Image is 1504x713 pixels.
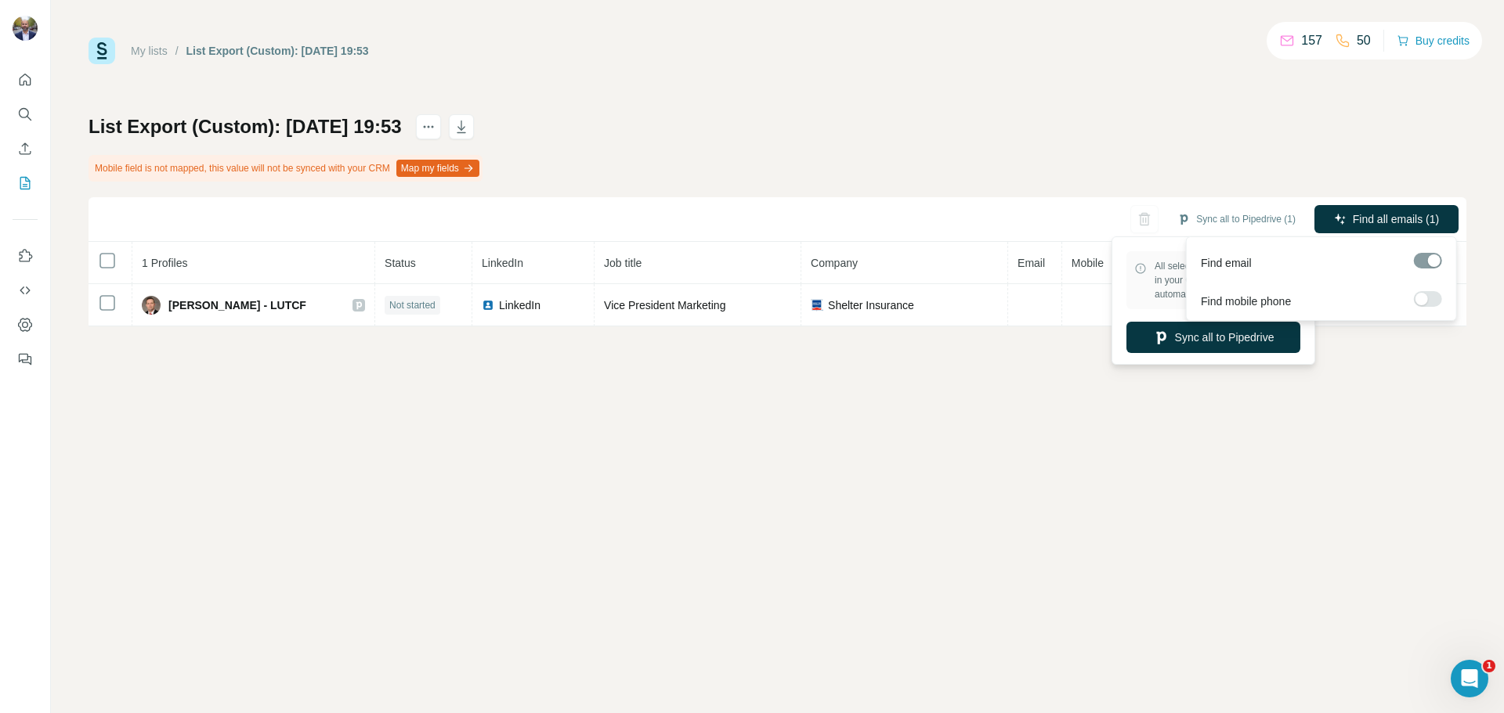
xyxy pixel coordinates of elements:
button: My lists [13,169,38,197]
span: Find mobile phone [1201,293,1291,309]
span: LinkedIn [499,297,540,313]
span: Find email [1201,255,1252,271]
span: Status [385,257,416,269]
button: Find all emails (1) [1314,205,1459,233]
span: Vice President Marketing [604,299,725,311]
img: Avatar [142,296,161,315]
p: 50 [1357,31,1371,50]
span: All selected profiles already exist in your CRM and will be automatically updated. [1155,259,1292,301]
span: Email [1018,257,1045,269]
button: Use Surfe on LinkedIn [13,242,38,270]
button: Buy credits [1397,30,1470,52]
span: 1 Profiles [142,257,187,269]
a: My lists [131,45,168,57]
button: Sync all to Pipedrive [1126,322,1300,353]
button: actions [416,114,441,139]
span: [PERSON_NAME] - LUTCF [168,297,306,313]
img: Surfe Logo [89,38,115,64]
span: Mobile [1072,257,1104,269]
img: Avatar [13,16,38,41]
button: Quick start [13,66,38,94]
h1: List Export (Custom): [DATE] 19:53 [89,114,402,139]
span: Find all emails (1) [1353,211,1439,227]
button: Map my fields [396,160,479,177]
img: company-logo [811,299,823,311]
span: Shelter Insurance [828,297,914,313]
div: List Export (Custom): [DATE] 19:53 [186,43,369,59]
span: Company [811,257,858,269]
img: LinkedIn logo [482,299,494,311]
span: Job title [604,257,642,269]
button: Enrich CSV [13,135,38,163]
button: Search [13,100,38,128]
iframe: Intercom live chat [1451,660,1488,697]
button: Feedback [13,345,38,373]
button: Dashboard [13,311,38,339]
span: 1 [1483,660,1495,672]
span: Not started [389,298,436,312]
div: Mobile field is not mapped, this value will not be synced with your CRM [89,155,483,182]
button: Sync all to Pipedrive (1) [1166,207,1307,231]
p: 157 [1301,31,1322,50]
span: LinkedIn [482,257,523,269]
li: / [175,43,179,59]
button: Use Surfe API [13,276,38,304]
